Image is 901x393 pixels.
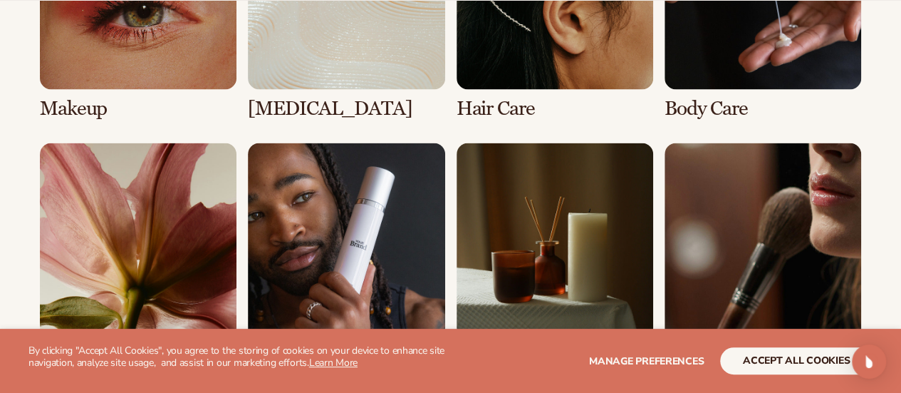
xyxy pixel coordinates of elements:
a: Learn More [309,356,358,369]
div: 7 / 8 [457,143,653,370]
div: 6 / 8 [248,143,444,370]
span: Manage preferences [589,354,704,368]
div: 8 / 8 [665,143,861,370]
h3: Body Care [665,98,861,120]
h3: [MEDICAL_DATA] [248,98,444,120]
div: 5 / 8 [40,143,236,370]
div: Open Intercom Messenger [852,344,886,379]
h3: Hair Care [457,98,653,120]
p: By clicking "Accept All Cookies", you agree to the storing of cookies on your device to enhance s... [28,345,451,369]
h3: Makeup [40,98,236,120]
button: accept all cookies [720,347,873,374]
button: Manage preferences [589,347,704,374]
